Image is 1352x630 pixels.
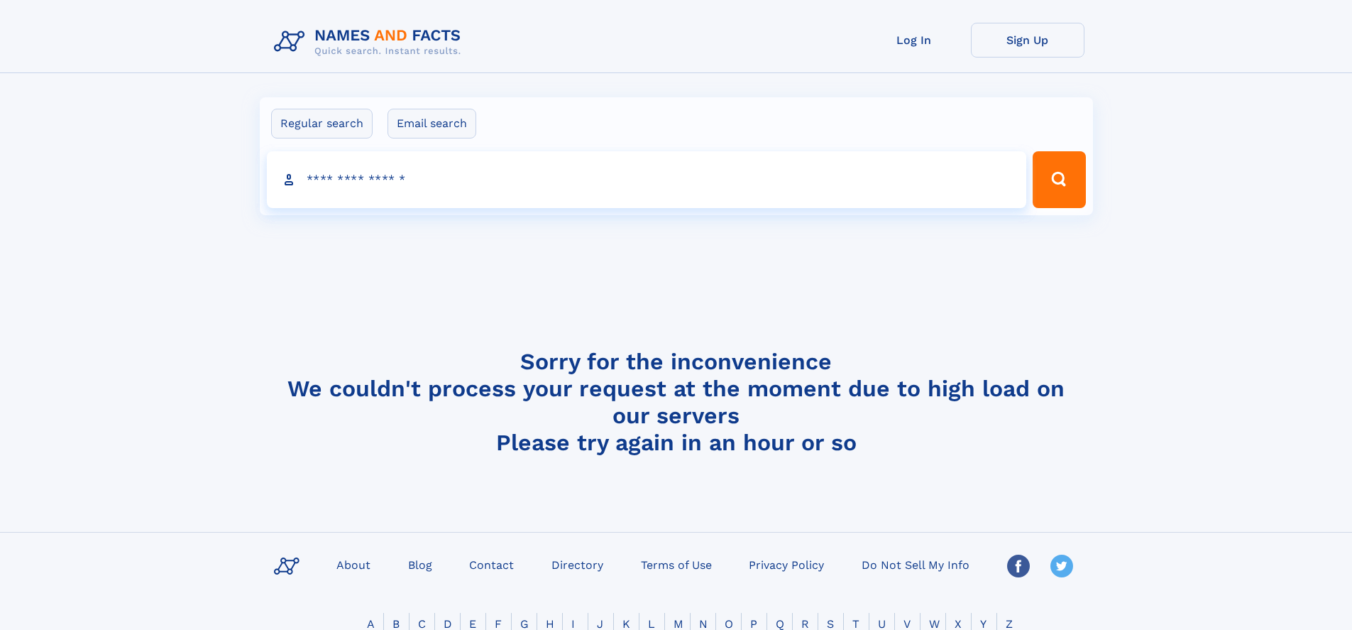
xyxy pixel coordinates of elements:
a: Blog [402,554,438,575]
a: Directory [546,554,609,575]
a: Terms of Use [635,554,718,575]
a: Sign Up [971,23,1084,58]
img: Facebook [1007,555,1030,577]
button: Search Button [1033,151,1085,208]
a: About [331,554,376,575]
label: Email search [388,109,476,139]
a: Privacy Policy [743,554,830,575]
a: Contact [463,554,520,575]
input: search input [267,151,1027,208]
a: Do Not Sell My Info [856,554,975,575]
label: Regular search [271,109,373,139]
img: Twitter [1050,555,1073,577]
a: Log In [857,23,971,58]
h4: Sorry for the inconvenience We couldn't process your request at the moment due to high load on ou... [268,348,1084,456]
img: Logo Names and Facts [268,23,473,61]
